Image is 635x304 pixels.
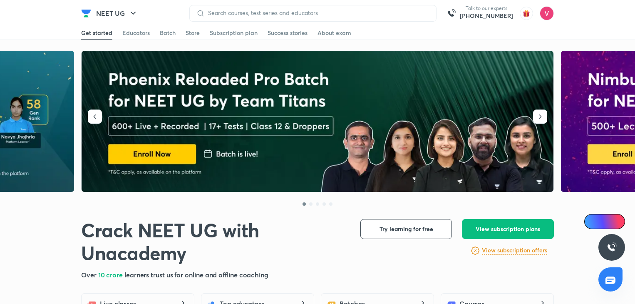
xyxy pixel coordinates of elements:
button: NEET UG [91,5,143,22]
button: View subscription plans [462,219,554,239]
button: Try learning for free [360,219,452,239]
a: Get started [81,26,112,40]
h6: View subscription offers [482,246,547,255]
a: Ai Doubts [584,214,625,229]
a: [PHONE_NUMBER] [460,12,513,20]
div: Subscription plan [210,29,258,37]
img: Vishwa Desai [540,6,554,20]
a: Store [186,26,200,40]
input: Search courses, test series and educators [205,10,429,16]
a: View subscription offers [482,246,547,256]
span: Ai Doubts [598,218,620,225]
img: avatar [520,7,533,20]
span: Try learning for free [380,225,433,233]
span: View subscription plans [476,225,540,233]
h1: Crack NEET UG with Unacademy [81,219,347,265]
div: Success stories [268,29,308,37]
img: call-us [443,5,460,22]
a: Educators [122,26,150,40]
div: Educators [122,29,150,37]
span: 10 crore [98,270,124,279]
a: Batch [160,26,176,40]
div: Batch [160,29,176,37]
a: About exam [317,26,351,40]
img: Icon [589,218,596,225]
a: Subscription plan [210,26,258,40]
span: Over [81,270,98,279]
div: Store [186,29,200,37]
div: About exam [317,29,351,37]
img: ttu [607,242,617,252]
div: Get started [81,29,112,37]
p: Talk to our experts [460,5,513,12]
img: Company Logo [81,8,91,18]
span: learners trust us for online and offline coaching [124,270,268,279]
a: Success stories [268,26,308,40]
